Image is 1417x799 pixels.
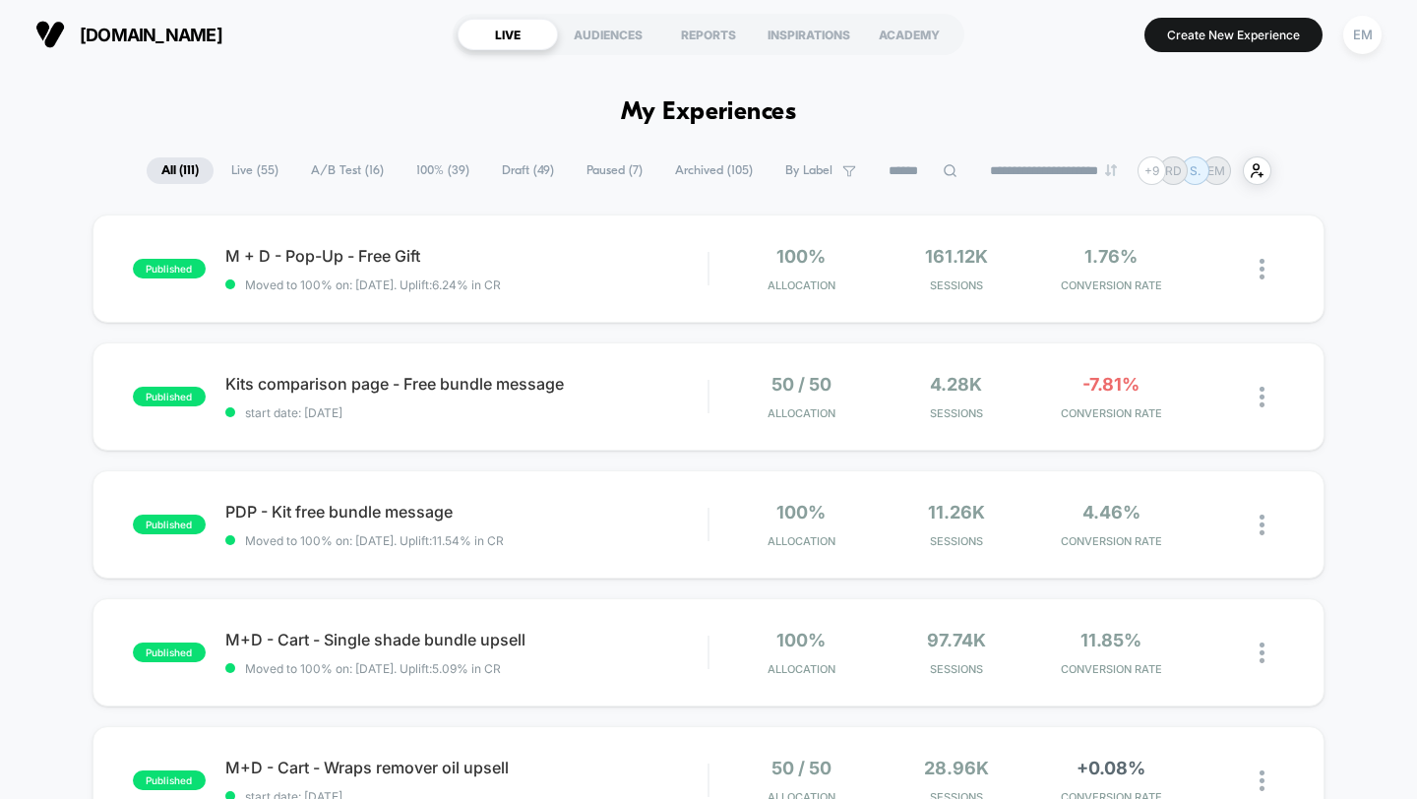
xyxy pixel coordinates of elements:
div: INSPIRATIONS [759,19,859,50]
span: published [133,770,206,790]
div: ACADEMY [859,19,959,50]
span: Allocation [768,534,835,548]
div: AUDIENCES [558,19,658,50]
span: Kits comparison page - Free bundle message [225,374,708,394]
img: close [1260,259,1264,279]
img: close [1260,387,1264,407]
span: 100% [776,502,826,522]
span: 50 / 50 [771,758,832,778]
span: 100% ( 39 ) [401,157,484,184]
span: -7.81% [1082,374,1140,395]
span: 11.85% [1080,630,1141,650]
img: Visually logo [35,20,65,49]
span: M+D - Cart - Wraps remover oil upsell [225,758,708,777]
span: Sessions [884,406,1028,420]
span: +0.08% [1077,758,1145,778]
span: PDP - Kit free bundle message [225,502,708,522]
span: Allocation [768,278,835,292]
span: Allocation [768,406,835,420]
p: RD [1165,163,1182,178]
span: CONVERSION RATE [1039,406,1184,420]
span: 11.26k [928,502,985,522]
span: M + D - Pop-Up - Free Gift [225,246,708,266]
p: S. [1190,163,1201,178]
span: start date: [DATE] [225,405,708,420]
span: published [133,515,206,534]
span: 28.96k [924,758,989,778]
p: EM [1207,163,1225,178]
span: 161.12k [925,246,988,267]
span: Draft ( 49 ) [487,157,569,184]
div: LIVE [458,19,558,50]
span: 1.76% [1084,246,1138,267]
span: M+D - Cart - Single shade bundle upsell [225,630,708,649]
img: end [1105,164,1117,176]
span: published [133,387,206,406]
span: Moved to 100% on: [DATE] . Uplift: 11.54% in CR [245,533,504,548]
span: CONVERSION RATE [1039,534,1184,548]
span: Archived ( 105 ) [660,157,768,184]
span: published [133,643,206,662]
div: + 9 [1138,156,1166,185]
div: REPORTS [658,19,759,50]
img: close [1260,770,1264,791]
span: 100% [776,630,826,650]
span: By Label [785,163,832,178]
button: EM [1337,15,1387,55]
img: close [1260,515,1264,535]
h1: My Experiences [621,98,797,127]
span: Paused ( 7 ) [572,157,657,184]
span: 97.74k [927,630,986,650]
span: Moved to 100% on: [DATE] . Uplift: 6.24% in CR [245,277,501,292]
button: Create New Experience [1144,18,1323,52]
span: Allocation [768,662,835,676]
span: 4.46% [1082,502,1140,522]
span: CONVERSION RATE [1039,278,1184,292]
span: All ( 111 ) [147,157,214,184]
span: 4.28k [930,374,982,395]
span: published [133,259,206,278]
button: [DOMAIN_NAME] [30,19,228,50]
span: Sessions [884,534,1028,548]
span: A/B Test ( 16 ) [296,157,399,184]
span: Live ( 55 ) [216,157,293,184]
span: Moved to 100% on: [DATE] . Uplift: 5.09% in CR [245,661,501,676]
span: Sessions [884,662,1028,676]
img: close [1260,643,1264,663]
span: 50 / 50 [771,374,832,395]
div: EM [1343,16,1382,54]
span: CONVERSION RATE [1039,662,1184,676]
span: [DOMAIN_NAME] [80,25,222,45]
span: 100% [776,246,826,267]
span: Sessions [884,278,1028,292]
